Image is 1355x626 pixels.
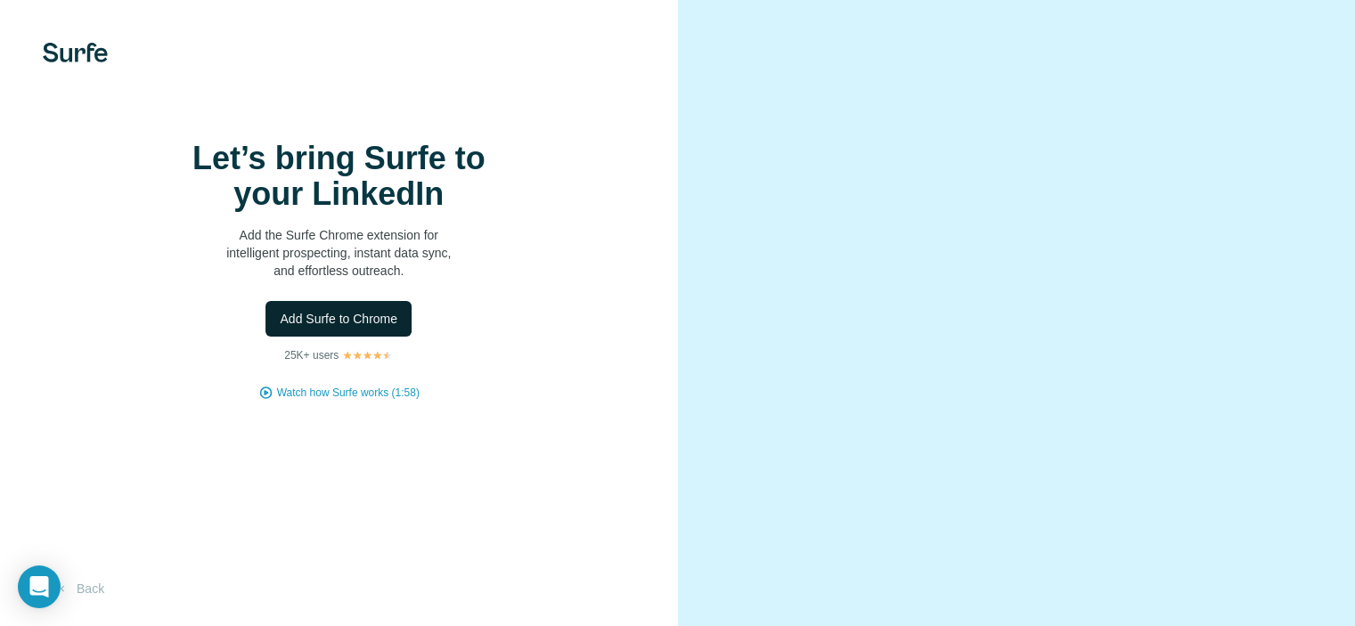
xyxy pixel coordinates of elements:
p: 25K+ users [284,347,339,363]
button: Add Surfe to Chrome [265,301,412,337]
span: Add Surfe to Chrome [280,310,397,328]
p: Add the Surfe Chrome extension for intelligent prospecting, instant data sync, and effortless out... [160,226,517,280]
button: Watch how Surfe works (1:58) [277,385,420,401]
img: Rating Stars [342,350,393,361]
h1: Let’s bring Surfe to your LinkedIn [160,141,517,212]
button: Back [43,573,117,605]
img: Surfe's logo [43,43,108,62]
div: Open Intercom Messenger [18,565,61,608]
